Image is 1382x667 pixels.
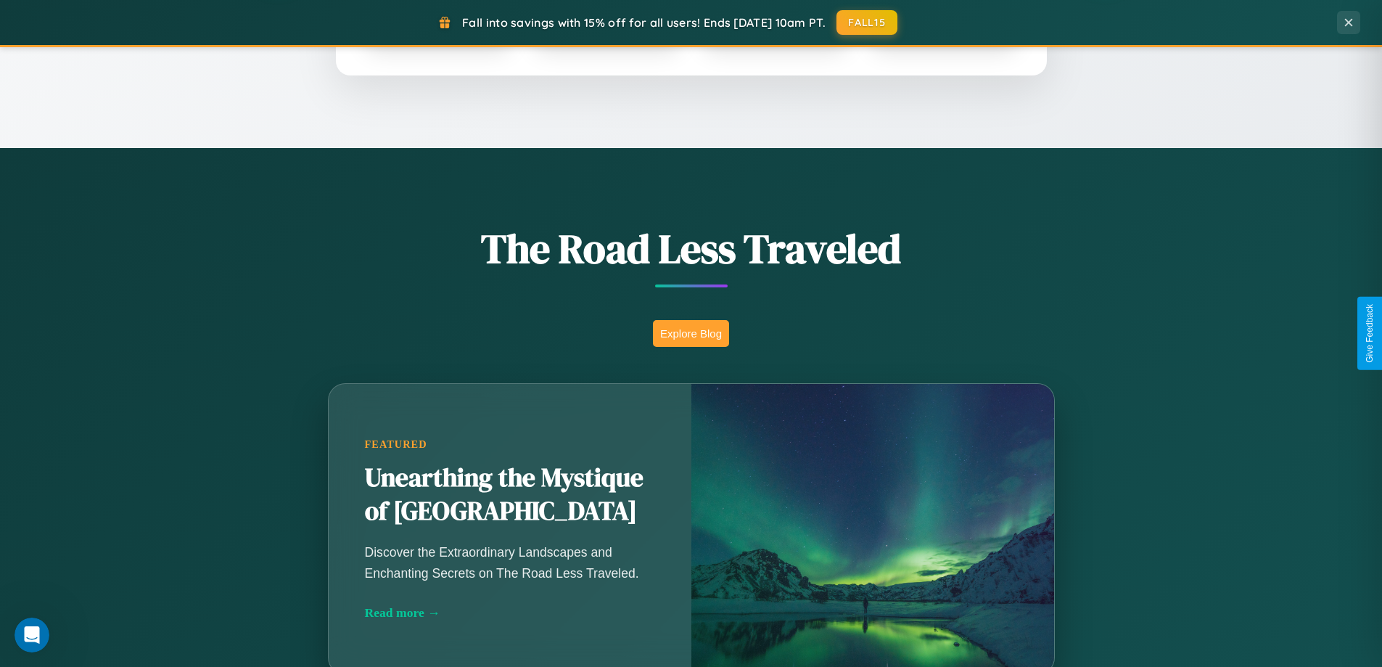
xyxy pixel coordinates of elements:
span: Fall into savings with 15% off for all users! Ends [DATE] 10am PT. [462,15,826,30]
div: Give Feedback [1365,304,1375,363]
button: FALL15 [836,10,897,35]
div: Featured [365,438,655,451]
h2: Unearthing the Mystique of [GEOGRAPHIC_DATA] [365,462,655,528]
button: Explore Blog [653,320,729,347]
p: Discover the Extraordinary Landscapes and Enchanting Secrets on The Road Less Traveled. [365,542,655,583]
iframe: Intercom live chat [15,618,49,652]
div: Read more → [365,605,655,621]
h1: The Road Less Traveled [256,221,1127,277]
